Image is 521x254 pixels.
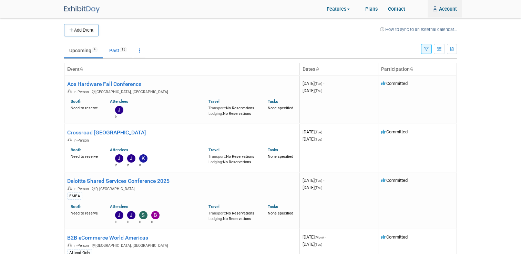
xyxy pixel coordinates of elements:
div: Need to reserve [71,104,100,111]
a: Booth [71,204,81,209]
a: Sort by Participation Type [410,66,413,72]
div: Jim Salerno [115,114,117,119]
a: Travel [208,147,219,152]
div: Need to reserve [71,153,100,159]
a: Travel [208,204,219,209]
img: ExhibitDay [64,6,100,13]
a: Sort by Start Date [315,66,319,72]
span: In-Person [73,243,91,248]
div: No Reservations No Reservations [208,104,257,116]
div: No Reservations No Reservations [208,153,257,165]
a: Booth [71,147,81,152]
img: Jeff Coppolo [115,211,123,219]
span: Lodging: [208,111,223,116]
a: Booth [71,99,81,104]
a: Upcoming4 [64,44,103,57]
span: (Mon) [315,235,324,239]
span: [DATE] [303,178,324,183]
span: In-Person [73,90,91,94]
span: (Tue) [315,82,322,86]
div: No Reservations No Reservations [208,209,257,221]
span: Committed [381,81,408,86]
span: Transport: [208,154,226,159]
img: In-Person Event [68,186,72,190]
div: Sara Ouhsine [139,219,141,224]
a: Tasks [268,147,278,152]
div: Bryan Glazier [151,219,153,224]
span: None specified [268,154,293,159]
img: Jim Salerno [115,106,123,114]
span: - [325,234,326,240]
a: B2B eCommerce World Americas [67,234,148,241]
a: Attendees [110,204,128,209]
span: (Tue) [315,243,322,246]
a: Ace Hardware Fall Conference [67,81,141,87]
span: (Tue) [315,137,322,141]
a: Contact [383,0,410,18]
a: Account [428,0,462,18]
img: In-Person Event [68,243,72,246]
a: Deloitte Shared Services Conference 2025 [67,178,170,184]
th: Event [64,63,300,76]
span: [DATE] [303,136,322,142]
img: In-Person Event [68,89,72,93]
a: Sort by Event Name [80,66,83,72]
span: None specified [268,211,293,216]
div: Jim Salerno [127,163,129,167]
span: - [323,81,324,86]
div: Jay Iannnini [115,163,117,167]
a: Features [321,1,360,18]
span: In-Person [73,138,91,143]
button: Add Event [64,24,99,36]
div: Need to reserve [71,209,100,216]
span: (Thu) [315,89,322,93]
span: (Tue) [315,179,322,183]
img: Jim Salerno [127,211,135,219]
span: Transport: [208,211,226,216]
a: Attendees [110,99,128,104]
span: [DATE] [303,185,322,190]
div: Jeff Coppolo [115,219,117,224]
a: Tasks [268,204,278,209]
span: In-Person [73,187,91,191]
span: (Tue) [315,130,322,134]
a: Past15 [104,44,132,57]
img: Bryan Glazier [151,211,160,219]
div: D, [GEOGRAPHIC_DATA] [67,185,297,191]
a: Plans [360,0,383,18]
img: In-Person Event [68,138,72,141]
img: Jay Iannnini [115,154,123,163]
img: Sara Ouhsine [139,211,147,219]
a: How to sync to an external calendar... [380,27,457,32]
a: Travel [208,99,219,104]
th: Participation [378,63,457,76]
span: 4 [92,47,98,52]
th: Dates [300,63,378,76]
span: 15 [120,47,127,52]
img: Kora Licht [139,154,147,163]
div: Kora Licht [139,163,141,167]
span: [DATE] [303,234,326,240]
span: Committed [381,178,408,183]
a: Crossroad [GEOGRAPHIC_DATA] [67,129,146,136]
div: [GEOGRAPHIC_DATA], [GEOGRAPHIC_DATA] [67,88,297,95]
div: Jim Salerno [127,219,129,224]
span: None specified [268,106,293,110]
span: - [323,178,324,183]
span: (Thu) [315,186,322,190]
a: Attendees [110,147,128,152]
span: Committed [381,234,408,240]
span: Transport: [208,106,226,110]
span: [DATE] [303,88,322,93]
div: [GEOGRAPHIC_DATA], [GEOGRAPHIC_DATA] [67,242,297,248]
a: Tasks [268,99,278,104]
div: EMEA [67,192,82,200]
span: Lodging: [208,217,223,221]
span: - [323,129,324,134]
img: Jim Salerno [127,154,135,163]
span: Lodging: [208,160,223,164]
span: [DATE] [303,81,324,86]
span: [DATE] [303,129,324,134]
span: Committed [381,129,408,134]
span: [DATE] [303,242,322,247]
